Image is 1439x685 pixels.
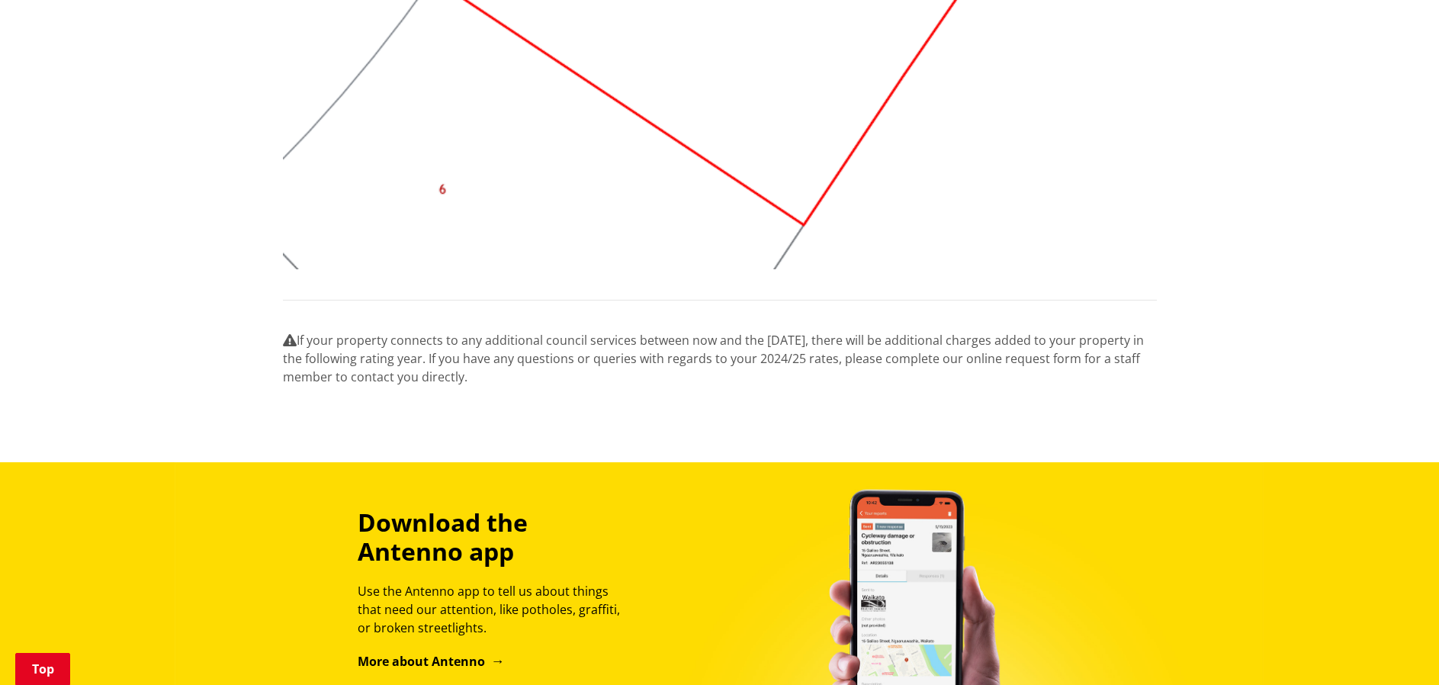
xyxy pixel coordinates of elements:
h3: Download the Antenno app [358,508,634,567]
p: Use the Antenno app to tell us about things that need our attention, like potholes, graffiti, or ... [358,582,634,637]
a: Top [15,653,70,685]
p: If your property connects to any additional council services between now and the [DATE], there wi... [283,331,1157,386]
iframe: Messenger Launcher [1369,621,1424,676]
a: More about Antenno [358,653,505,670]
